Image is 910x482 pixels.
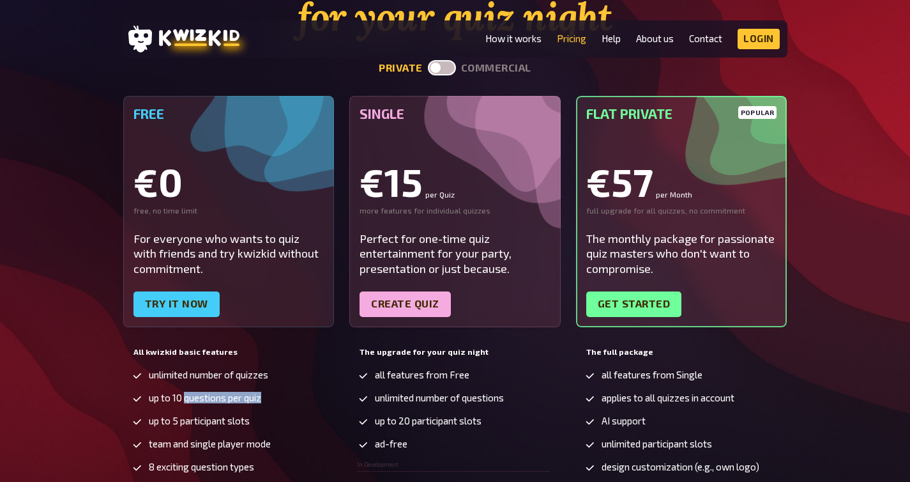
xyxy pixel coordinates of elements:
span: all features from Single [602,369,702,380]
div: full upgrade for all quizzes, no commitment [586,206,777,216]
span: up to 5 participant slots [149,416,250,426]
h5: Free [133,106,324,121]
a: Try it now [133,292,220,317]
span: AI support [602,416,646,426]
div: The monthly package for passionate quiz masters who don't want to compromise. [586,231,777,276]
span: team and single player mode [149,439,271,449]
span: design customization (e.g., own logo) [602,462,759,472]
div: free, no time limit [133,206,324,216]
span: up to 10 questions per quiz [149,393,261,403]
h5: Flat Private [586,106,777,121]
div: €0 [133,162,324,201]
div: more features for individual quizzes [360,206,550,216]
h5: The upgrade for your quiz night [360,348,550,357]
a: Create quiz [360,292,451,317]
span: up to 20 participant slots [375,416,482,426]
a: How it works [485,33,542,44]
a: Login [738,29,780,49]
button: commercial [461,62,531,74]
span: all features from Free [375,369,469,380]
span: unlimited participant slots [602,439,712,449]
a: About us [636,33,674,44]
span: In Development [357,462,398,468]
div: €57 [586,162,777,201]
div: €15 [360,162,550,201]
button: private [379,62,423,74]
span: unlimited number of questions [375,393,504,403]
a: Contact [689,33,722,44]
h5: The full package [586,348,777,357]
span: unlimited number of quizzes [149,369,268,380]
div: For everyone who wants to quiz with friends and try kwizkid without commitment. [133,231,324,276]
h5: All kwizkid basic features [133,348,324,357]
span: 8 exciting question types [149,462,254,472]
small: per Quiz [425,190,455,198]
span: ad-free [375,439,407,449]
a: Get started [586,292,682,317]
h5: Single [360,106,550,121]
a: Help [602,33,621,44]
small: per Month [656,190,692,198]
span: applies to all quizzes in account [602,393,734,403]
a: Pricing [557,33,586,44]
div: Perfect for one-time quiz entertainment for your party, presentation or just because. [360,231,550,276]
